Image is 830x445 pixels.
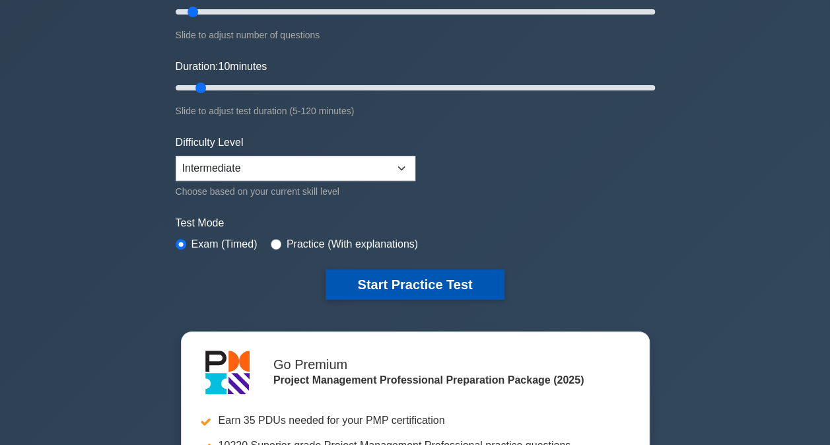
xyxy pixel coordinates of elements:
[176,27,655,43] div: Slide to adjust number of questions
[218,61,230,72] span: 10
[176,184,415,199] div: Choose based on your current skill level
[326,269,504,300] button: Start Practice Test
[191,236,258,252] label: Exam (Timed)
[176,215,655,231] label: Test Mode
[287,236,418,252] label: Practice (With explanations)
[176,103,655,119] div: Slide to adjust test duration (5-120 minutes)
[176,135,244,151] label: Difficulty Level
[176,59,267,75] label: Duration: minutes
